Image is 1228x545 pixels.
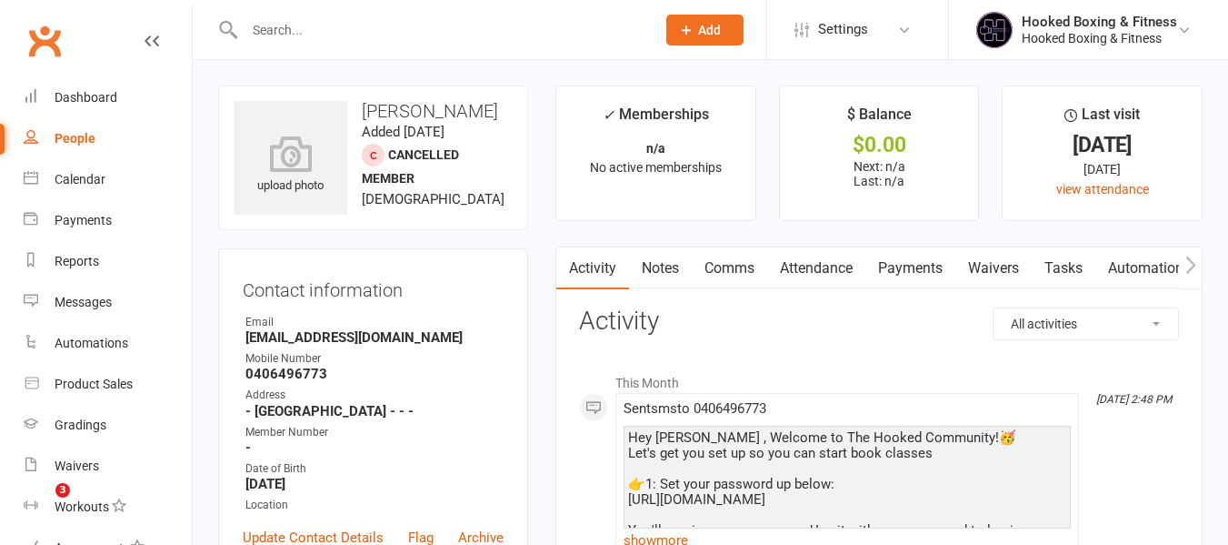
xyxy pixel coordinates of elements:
a: Dashboard [24,77,192,118]
div: Reports [55,254,99,268]
li: This Month [579,364,1179,393]
span: Add [698,23,721,37]
input: Search... [239,17,643,43]
a: Tasks [1032,247,1095,289]
div: Automations [55,336,128,350]
img: thumb_image1731986243.png [976,12,1013,48]
div: Hooked Boxing & Fitness [1022,30,1177,46]
h3: [PERSON_NAME] [234,101,513,121]
div: Member Number [245,424,504,441]
div: Address [245,387,504,404]
div: Product Sales [55,377,133,391]
strong: n/a [646,141,665,156]
button: Add [666,15,744,45]
span: No active memberships [590,160,722,175]
h3: Activity [579,308,1179,336]
a: Calendar [24,159,192,200]
div: Mobile Number [245,350,504,368]
a: Product Sales [24,364,192,405]
div: Location [245,497,504,514]
time: Added [DATE] [362,124,444,140]
a: Reports [24,241,192,282]
a: Messages [24,282,192,323]
span: Sent sms to 0406496773 [624,400,766,417]
a: view attendance [1056,182,1149,197]
a: Payments [24,200,192,241]
i: ✓ [603,106,614,124]
span: Cancelled member [362,147,459,186]
strong: - [GEOGRAPHIC_DATA] - - - [245,403,504,419]
span: [DEMOGRAPHIC_DATA] [362,191,504,207]
a: Waivers [955,247,1032,289]
div: upload photo [234,136,347,196]
div: Workouts [55,500,109,514]
a: Notes [629,247,692,289]
div: $0.00 [796,136,963,155]
div: [DATE] [1019,159,1185,179]
div: Gradings [55,418,106,432]
div: Memberships [603,103,709,136]
div: $ Balance [847,103,912,136]
strong: [DATE] [245,476,504,492]
a: Attendance [767,247,865,289]
div: Email [245,314,504,331]
span: 3 [55,483,70,498]
div: People [55,131,95,146]
div: Messages [55,295,112,309]
strong: 0406496773 [245,366,504,382]
div: Waivers [55,459,99,473]
div: Payments [55,213,112,227]
div: Calendar [55,172,105,187]
div: Dashboard [55,90,117,105]
a: Automations [1095,247,1203,289]
span: Settings [818,9,868,50]
a: Waivers [24,446,192,487]
a: Activity [556,247,629,289]
a: Gradings [24,405,192,446]
iframe: Intercom live chat [18,483,62,527]
strong: [EMAIL_ADDRESS][DOMAIN_NAME] [245,329,504,346]
div: Last visit [1064,103,1140,136]
a: Workouts [24,487,192,528]
strong: - [245,439,504,456]
i: [DATE] 2:48 PM [1096,393,1172,406]
div: [DATE] [1019,136,1185,155]
div: Hooked Boxing & Fitness [1022,14,1177,30]
a: Automations [24,323,192,364]
a: Comms [692,247,767,289]
a: People [24,118,192,159]
a: Clubworx [22,18,67,64]
div: Date of Birth [245,460,504,478]
a: Payments [865,247,955,289]
h3: Contact information [243,273,504,300]
p: Next: n/a Last: n/a [796,159,963,188]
